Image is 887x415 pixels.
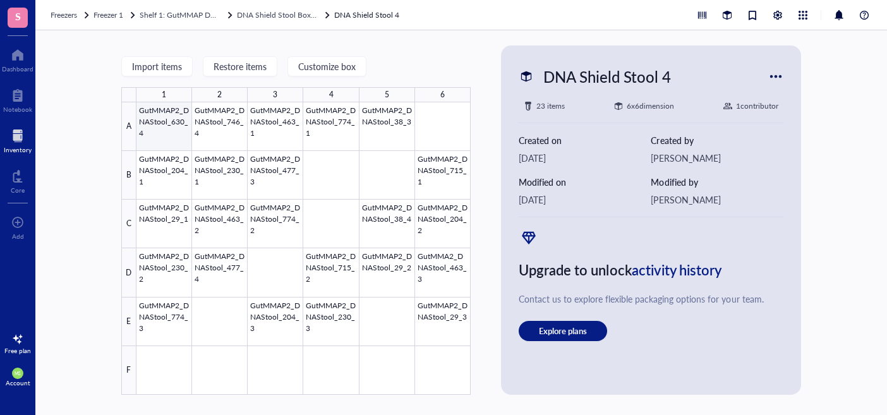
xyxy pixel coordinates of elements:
[6,379,30,387] div: Account
[15,371,20,376] span: MS
[51,9,77,20] span: Freezers
[3,105,32,113] div: Notebook
[121,200,136,248] div: C
[4,347,31,354] div: Free plan
[329,87,334,102] div: 4
[132,61,182,71] span: Import items
[203,56,277,76] button: Restore items
[2,45,33,73] a: Dashboard
[51,9,91,21] a: Freezers
[214,61,267,71] span: Restore items
[651,175,783,189] div: Modified by
[273,87,277,102] div: 3
[519,292,783,306] div: Contact us to explore flexible packaging options for your team.
[519,175,651,189] div: Modified on
[121,151,136,200] div: B
[519,321,607,341] button: Explore plans
[237,9,318,20] span: DNA Shield Stool Boxes
[651,151,783,165] div: [PERSON_NAME]
[298,61,356,71] span: Customize box
[140,9,332,21] a: Shelf 1: GutMMAP DNA StoolDNA Shield Stool Boxes
[94,9,137,21] a: Freezer 1
[140,9,241,20] span: Shelf 1: GutMMAP DNA Stool
[539,325,587,337] span: Explore plans
[121,346,136,395] div: F
[519,133,651,147] div: Created on
[440,87,445,102] div: 6
[121,102,136,151] div: A
[121,248,136,297] div: D
[519,193,651,207] div: [DATE]
[121,298,136,346] div: E
[385,87,389,102] div: 5
[334,9,402,21] a: DNA Shield Stool 4
[217,87,222,102] div: 2
[3,85,32,113] a: Notebook
[651,193,783,207] div: [PERSON_NAME]
[627,100,674,112] div: 6 x 6 dimension
[651,133,783,147] div: Created by
[94,9,123,20] span: Freezer 1
[632,260,722,280] span: activity history
[4,146,32,153] div: Inventory
[519,258,783,282] div: Upgrade to unlock
[11,166,25,194] a: Core
[162,87,166,102] div: 1
[121,56,193,76] button: Import items
[15,8,21,24] span: S
[287,56,366,76] button: Customize box
[538,63,677,90] div: DNA Shield Stool 4
[2,65,33,73] div: Dashboard
[536,100,565,112] div: 23 items
[736,100,778,112] div: 1 contributor
[519,151,651,165] div: [DATE]
[12,232,24,240] div: Add
[4,126,32,153] a: Inventory
[519,321,783,341] a: Explore plans
[11,186,25,194] div: Core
